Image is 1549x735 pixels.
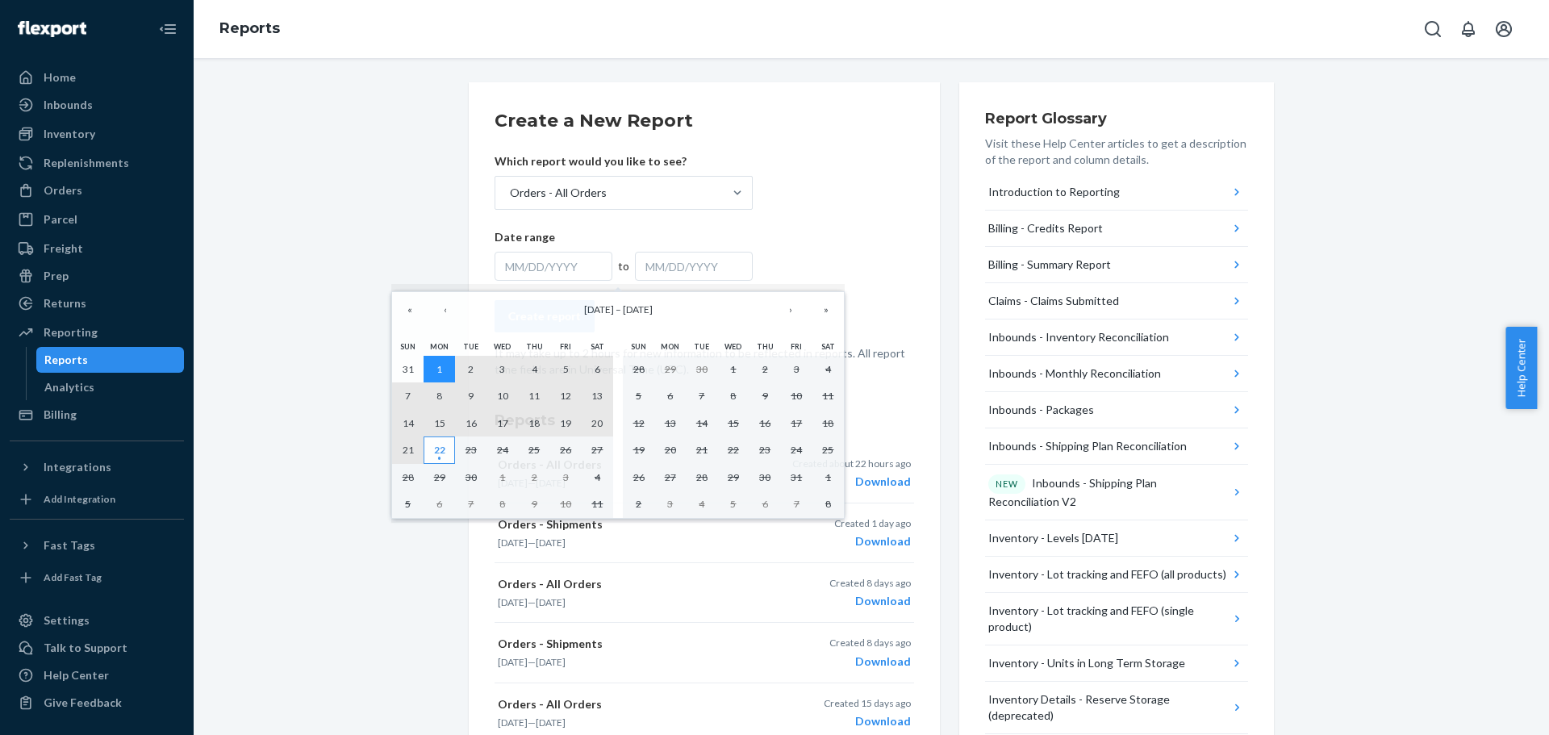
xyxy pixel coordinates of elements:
[424,491,455,518] button: October 6, 2025
[424,410,455,437] button: September 15, 2025
[405,498,411,510] abbr: October 5, 2025
[654,436,686,464] button: October 20, 2025
[498,576,770,592] p: Orders - All Orders
[44,268,69,284] div: Prep
[498,516,770,532] p: Orders - Shipments
[403,417,414,429] abbr: September 14, 2025
[633,471,645,483] abbr: October 26, 2025
[654,382,686,410] button: October 6, 2025
[1417,13,1449,45] button: Open Search Box
[498,655,770,669] p: —
[591,417,603,429] abbr: September 20, 2025
[762,390,768,402] abbr: October 9, 2025
[424,356,455,383] button: September 1, 2025
[18,21,86,37] img: Flexport logo
[824,713,911,729] div: Download
[988,691,1229,724] div: Inventory Details - Reserve Storage (deprecated)
[10,65,184,90] a: Home
[550,356,582,383] button: September 5, 2025
[582,436,613,464] button: September 27, 2025
[591,342,604,351] abbr: Saturday
[495,623,914,683] button: Orders - Shipments[DATE]—[DATE]Created 8 days agoDownload
[495,503,914,563] button: Orders - Shipments[DATE]—[DATE]Created 1 day agoDownload
[829,593,911,609] div: Download
[812,356,844,383] button: October 4, 2025
[495,108,914,134] h2: Create a New Report
[466,471,477,483] abbr: September 30, 2025
[717,382,749,410] button: October 8, 2025
[985,247,1248,283] button: Billing - Summary Report
[424,436,455,464] button: September 22, 2025
[985,174,1248,211] button: Introduction to Reporting
[730,363,736,375] abbr: October 1, 2025
[563,363,569,375] abbr: September 5, 2025
[498,656,528,668] time: [DATE]
[988,329,1169,345] div: Inbounds - Inventory Reconciliation
[44,640,127,656] div: Talk to Support
[822,417,833,429] abbr: October 18, 2025
[825,498,831,510] abbr: November 8, 2025
[10,263,184,289] a: Prep
[44,182,82,198] div: Orders
[463,342,478,351] abbr: Tuesday
[633,444,645,456] abbr: October 19, 2025
[486,464,518,491] button: October 1, 2025
[988,438,1187,454] div: Inbounds - Shipping Plan Reconciliation
[773,292,808,328] button: ›
[44,126,95,142] div: Inventory
[44,459,111,475] div: Integrations
[10,150,184,176] a: Replenishments
[44,537,95,553] div: Fast Tags
[44,379,94,395] div: Analytics
[717,356,749,383] button: October 1, 2025
[497,417,508,429] abbr: September 17, 2025
[36,374,185,400] a: Analytics
[455,382,486,410] button: September 9, 2025
[1488,13,1520,45] button: Open account menu
[498,536,770,549] p: —
[44,97,93,113] div: Inbounds
[781,410,812,437] button: October 17, 2025
[591,498,603,510] abbr: October 11, 2025
[595,471,600,483] abbr: October 4, 2025
[791,390,802,402] abbr: October 10, 2025
[519,491,550,518] button: October 9, 2025
[560,417,571,429] abbr: September 19, 2025
[582,410,613,437] button: September 20, 2025
[665,471,676,483] abbr: October 27, 2025
[829,576,911,590] p: Created 8 days ago
[696,363,708,375] abbr: September 30, 2025
[728,417,739,429] abbr: October 15, 2025
[792,474,911,490] div: Download
[812,382,844,410] button: October 11, 2025
[694,342,709,351] abbr: Tuesday
[536,537,566,549] time: [DATE]
[403,444,414,456] abbr: September 21, 2025
[781,382,812,410] button: October 10, 2025
[434,471,445,483] abbr: September 29, 2025
[730,498,736,510] abbr: November 5, 2025
[781,464,812,491] button: October 31, 2025
[10,487,184,512] a: Add Integration
[696,444,708,456] abbr: October 21, 2025
[996,478,1018,491] p: NEW
[661,342,679,351] abbr: Monday
[498,716,528,729] time: [DATE]
[985,392,1248,428] button: Inbounds - Packages
[825,471,831,483] abbr: November 1, 2025
[686,464,717,491] button: October 28, 2025
[686,436,717,464] button: October 21, 2025
[519,436,550,464] button: September 25, 2025
[623,436,654,464] button: October 19, 2025
[696,417,708,429] abbr: October 14, 2025
[988,655,1185,671] div: Inventory - Units in Long Term Storage
[10,177,184,203] a: Orders
[499,498,505,510] abbr: October 8, 2025
[392,464,424,491] button: September 28, 2025
[550,382,582,410] button: September 12, 2025
[455,491,486,518] button: October 7, 2025
[759,471,770,483] abbr: October 30, 2025
[699,390,704,402] abbr: October 7, 2025
[44,612,90,629] div: Settings
[988,603,1229,635] div: Inventory - Lot tracking and FEFO (single product)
